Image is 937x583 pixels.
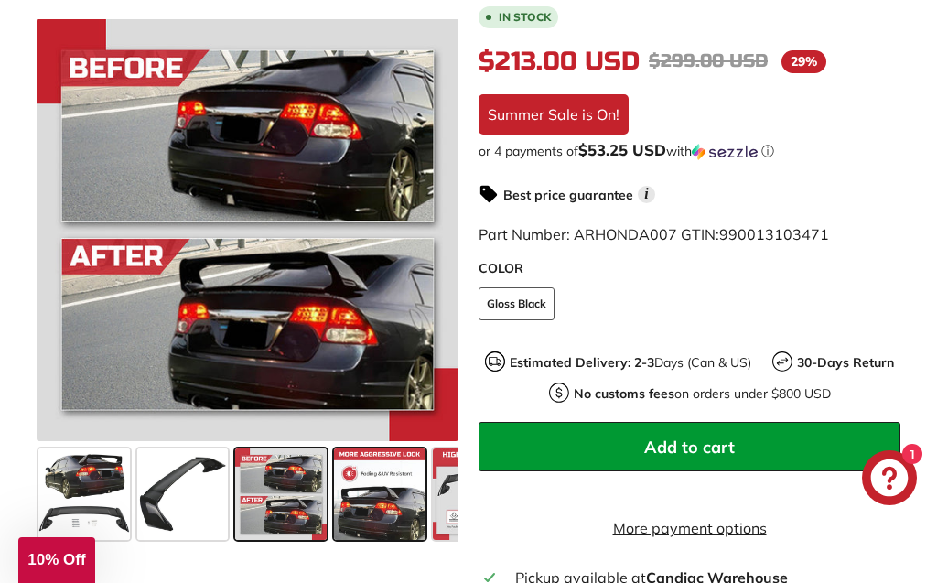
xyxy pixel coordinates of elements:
span: 29% [781,50,826,73]
a: More payment options [479,517,900,539]
strong: Estimated Delivery: 2-3 [510,354,654,371]
b: In stock [499,12,551,23]
span: $53.25 USD [578,140,666,159]
button: Add to cart [479,422,900,471]
span: 990013103471 [719,225,829,243]
span: 10% Off [27,551,85,568]
strong: Best price guarantee [503,187,633,203]
div: Summer Sale is On! [479,94,629,135]
label: COLOR [479,259,900,278]
div: or 4 payments of$53.25 USDwithSezzle Click to learn more about Sezzle [479,142,900,160]
span: i [638,186,655,203]
strong: 30-Days Return [797,354,894,371]
span: $299.00 USD [649,49,768,72]
span: Part Number: ARHONDA007 GTIN: [479,225,829,243]
img: Sezzle [692,144,758,160]
span: $213.00 USD [479,46,640,77]
div: 10% Off [18,537,95,583]
p: on orders under $800 USD [574,384,831,404]
strong: No customs fees [574,385,674,402]
inbox-online-store-chat: Shopify online store chat [856,450,922,510]
p: Days (Can & US) [510,353,751,372]
div: or 4 payments of with [479,142,900,160]
span: Add to cart [644,437,735,458]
